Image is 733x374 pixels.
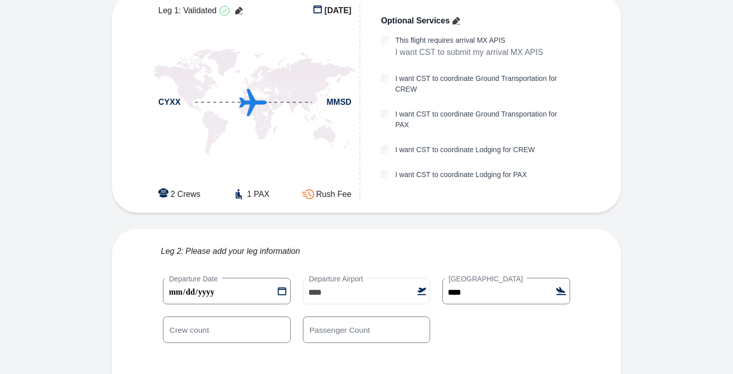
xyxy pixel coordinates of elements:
[165,324,213,335] label: Crew count
[326,96,351,108] span: MMSD
[247,188,269,200] span: 1 PAX
[305,324,375,335] label: Passenger Count
[161,245,183,257] span: Leg 2:
[158,5,216,17] span: Leg 1: Validated
[395,109,573,130] label: I want CST to coordinate Ground Transportation for PAX
[185,245,300,257] span: Please add your leg information
[395,145,534,155] label: I want CST to coordinate Lodging for CREW
[395,35,543,46] label: This flight requires arrival MX APIS
[305,274,368,284] label: Departure Airport
[165,274,222,284] label: Departure Date
[158,96,181,108] span: CYXX
[381,15,449,27] span: Optional Services
[324,5,351,17] span: [DATE]
[395,169,527,180] label: I want CST to coordinate Lodging for PAX
[316,188,351,200] span: Rush Fee
[171,188,201,200] span: 2 Crews
[395,73,573,95] label: I want CST to coordinate Ground Transportation for CREW
[444,274,527,284] label: [GEOGRAPHIC_DATA]
[395,46,543,59] p: I want CST to submit my arrival MX APIS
